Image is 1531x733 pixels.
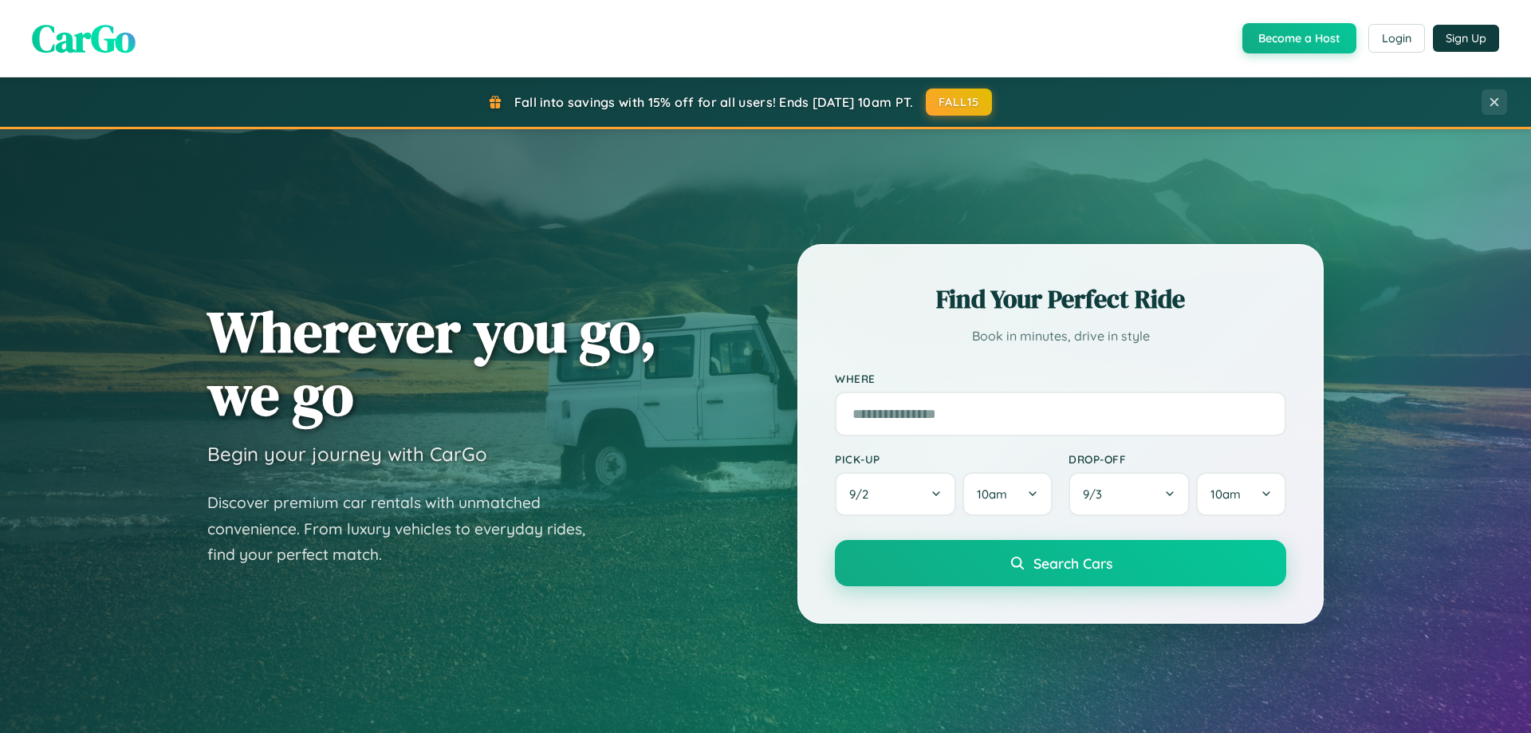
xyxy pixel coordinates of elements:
[1083,487,1110,502] span: 9 / 3
[977,487,1007,502] span: 10am
[835,472,956,516] button: 9/2
[1368,24,1425,53] button: Login
[849,487,876,502] span: 9 / 2
[1033,554,1112,572] span: Search Cars
[207,490,606,568] p: Discover premium car rentals with unmatched convenience. From luxury vehicles to everyday rides, ...
[1433,25,1499,52] button: Sign Up
[835,540,1286,586] button: Search Cars
[1210,487,1241,502] span: 10am
[207,300,657,426] h1: Wherever you go, we go
[1069,452,1286,466] label: Drop-off
[962,472,1053,516] button: 10am
[32,12,136,65] span: CarGo
[835,325,1286,348] p: Book in minutes, drive in style
[835,282,1286,317] h2: Find Your Perfect Ride
[1242,23,1356,53] button: Become a Host
[207,442,487,466] h3: Begin your journey with CarGo
[835,452,1053,466] label: Pick-up
[835,372,1286,385] label: Where
[926,89,993,116] button: FALL15
[1196,472,1286,516] button: 10am
[514,94,914,110] span: Fall into savings with 15% off for all users! Ends [DATE] 10am PT.
[1069,472,1190,516] button: 9/3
